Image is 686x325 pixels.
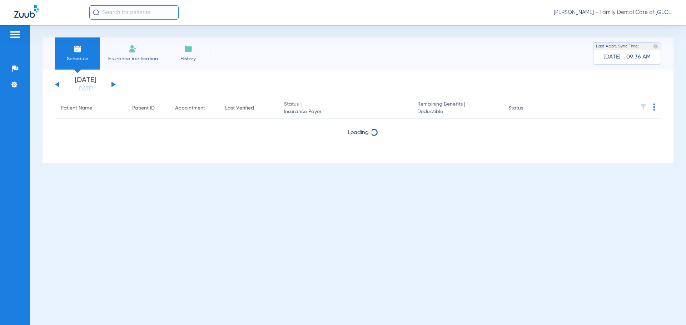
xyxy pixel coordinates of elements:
[64,77,107,92] li: [DATE]
[89,5,179,20] input: Search for patients
[64,85,107,92] a: [DATE]
[129,45,137,53] img: Manual Insurance Verification
[503,98,551,118] th: Status
[640,103,647,111] img: filter.svg
[175,105,214,112] div: Appointment
[653,44,658,49] img: last sync help info
[184,45,193,53] img: History
[132,105,164,112] div: Patient ID
[225,105,273,112] div: Last Verified
[348,130,369,136] span: Loading
[93,9,99,16] img: Search Icon
[278,98,412,118] th: Status |
[14,5,39,18] img: Zuub Logo
[175,105,205,112] div: Appointment
[603,54,651,61] span: [DATE] - 09:36 AM
[653,103,655,111] img: group-dot-blue.svg
[284,108,406,116] span: Insurance Payer
[417,108,497,116] span: Deductible
[171,55,205,62] span: History
[132,105,155,112] div: Patient ID
[73,45,82,53] img: Schedule
[596,43,639,50] span: Last Appt. Sync Time:
[60,55,94,62] span: Schedule
[105,55,160,62] span: Insurance Verification
[61,105,121,112] div: Patient Name
[61,105,92,112] div: Patient Name
[554,9,672,16] span: [PERSON_NAME] - Family Dental Care of [GEOGRAPHIC_DATA]
[225,105,254,112] div: Last Verified
[9,30,21,39] img: hamburger-icon
[412,98,502,118] th: Remaining Benefits |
